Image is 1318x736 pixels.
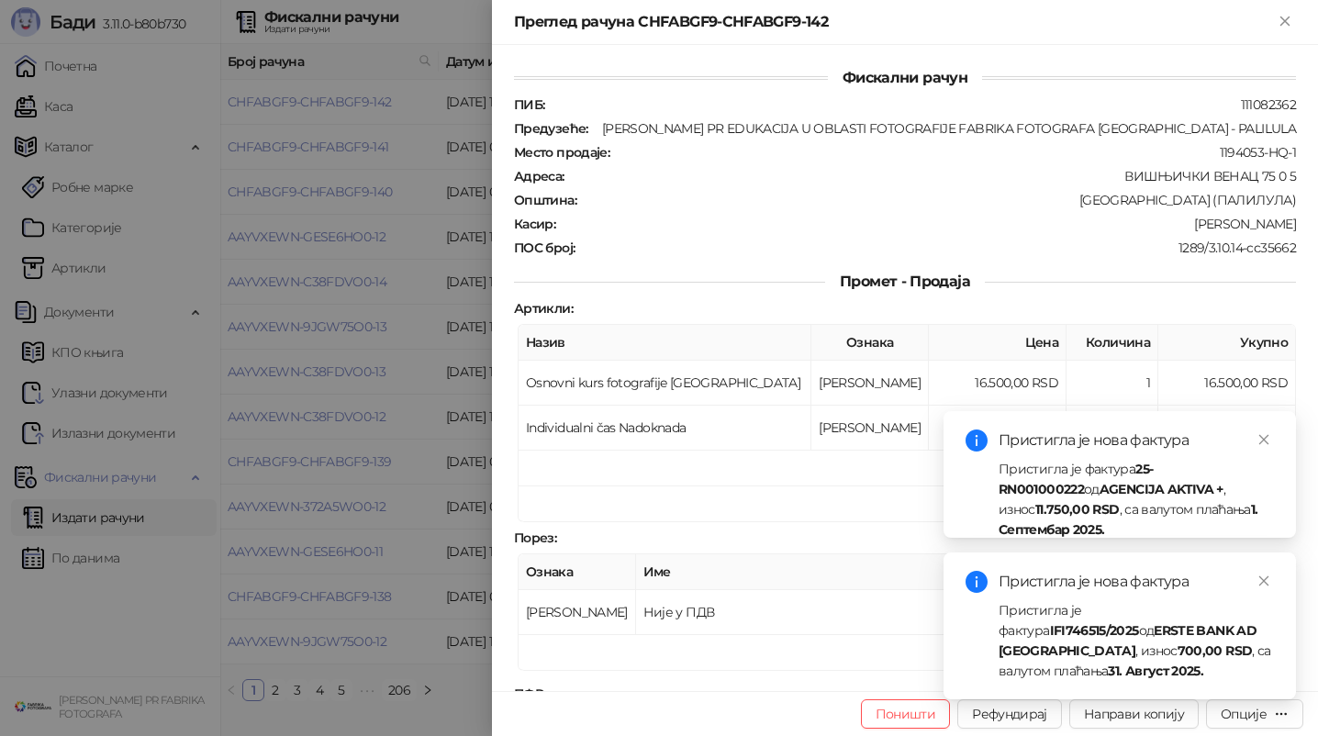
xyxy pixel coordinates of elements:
[514,168,564,184] strong: Адреса :
[957,699,1062,729] button: Рефундирај
[557,216,1298,232] div: [PERSON_NAME]
[1084,706,1184,722] span: Направи копију
[811,406,929,451] td: [PERSON_NAME]
[929,406,1067,451] td: 3.000,00 RSD
[514,144,609,161] strong: Место продаје :
[1158,361,1296,406] td: 16.500,00 RSD
[578,192,1298,208] div: [GEOGRAPHIC_DATA] (ПАЛИЛУЛА)
[519,406,811,451] td: Individualni čas Nadoknada
[1100,481,1223,497] strong: AGENCIJA AKTIVA +
[1158,325,1296,361] th: Укупно
[1158,406,1296,451] td: 3.000,00 RSD
[929,361,1067,406] td: 16.500,00 RSD
[592,686,1298,702] div: [DATE] 10:03:58
[1067,325,1158,361] th: Количина
[514,11,1274,33] div: Преглед рачуна CHFABGF9-CHFABGF9-142
[514,120,588,137] strong: Предузеће :
[611,144,1298,161] div: 1194053-HQ-1
[514,240,575,256] strong: ПОС број :
[1206,699,1303,729] button: Опције
[519,590,636,635] td: [PERSON_NAME]
[1254,429,1274,450] a: Close
[519,325,811,361] th: Назив
[1274,11,1296,33] button: Close
[1069,699,1199,729] button: Направи копију
[636,554,1085,590] th: Име
[861,699,951,729] button: Поништи
[1221,706,1267,722] div: Опције
[999,571,1274,593] div: Пристигла је нова фактура
[514,686,590,702] strong: ПФР време :
[1067,361,1158,406] td: 1
[1254,571,1274,591] a: Close
[1108,663,1203,679] strong: 31. Август 2025.
[811,361,929,406] td: [PERSON_NAME]
[1257,433,1270,446] span: close
[1178,642,1253,659] strong: 700,00 RSD
[566,168,1298,184] div: ВИШЊИЧКИ ВЕНАЦ 75 0 5
[999,459,1274,540] div: Пристигла је фактура од , износ , са валутом плаћања
[519,361,811,406] td: Osnovni kurs fotografije [GEOGRAPHIC_DATA]
[825,273,985,290] span: Промет - Продаја
[966,429,988,452] span: info-circle
[590,120,1298,137] div: [PERSON_NAME] PR EDUKACIJA U OBLASTI FOTOGRAFIJE FABRIKA FOTOGRAFA [GEOGRAPHIC_DATA] - PALILULA
[514,530,556,546] strong: Порез :
[999,429,1274,452] div: Пристигла је нова фактура
[929,325,1067,361] th: Цена
[811,325,929,361] th: Ознака
[514,216,555,232] strong: Касир :
[576,240,1298,256] div: 1289/3.10.14-cc35662
[514,192,576,208] strong: Општина :
[1257,574,1270,587] span: close
[1067,406,1158,451] td: 1
[546,96,1298,113] div: 111082362
[519,554,636,590] th: Ознака
[966,571,988,593] span: info-circle
[999,600,1274,681] div: Пристигла је фактура од , износ , са валутом плаћања
[1035,501,1120,518] strong: 11.750,00 RSD
[636,590,1085,635] td: Није у ПДВ
[1050,622,1139,639] strong: IFI746515/2025
[514,96,544,113] strong: ПИБ :
[828,69,982,86] span: Фискални рачун
[514,300,573,317] strong: Артикли :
